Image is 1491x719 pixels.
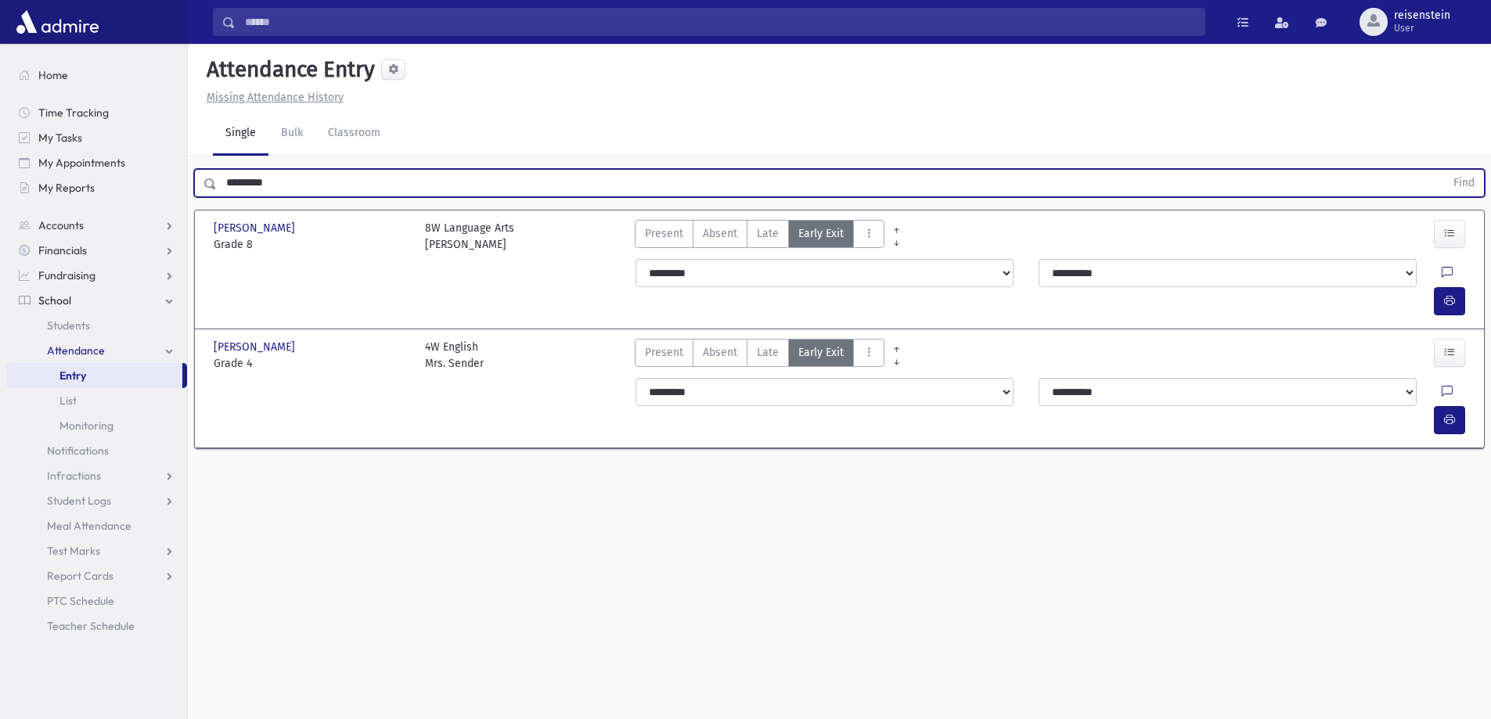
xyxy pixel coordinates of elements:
a: Financials [6,238,187,263]
a: Meal Attendance [6,513,187,538]
a: My Appointments [6,150,187,175]
a: My Reports [6,175,187,200]
span: Absent [703,225,737,242]
div: 8W Language Arts [PERSON_NAME] [425,220,514,253]
span: Test Marks [47,544,100,558]
u: Missing Attendance History [207,91,344,104]
span: PTC Schedule [47,594,114,608]
h5: Attendance Entry [200,56,375,83]
span: [PERSON_NAME] [214,220,298,236]
a: Missing Attendance History [200,91,344,104]
span: [PERSON_NAME] [214,339,298,355]
a: Time Tracking [6,100,187,125]
span: List [59,394,77,408]
span: Grade 8 [214,236,409,253]
span: Entry [59,368,86,383]
span: Present [645,344,683,361]
span: User [1394,22,1450,34]
button: Find [1444,170,1484,196]
span: reisenstein [1394,9,1450,22]
span: Grade 4 [214,355,409,372]
a: Test Marks [6,538,187,563]
a: Home [6,63,187,88]
span: My Appointments [38,156,125,170]
a: PTC Schedule [6,588,187,613]
a: School [6,288,187,313]
a: Monitoring [6,413,187,438]
a: Notifications [6,438,187,463]
input: Search [236,8,1205,36]
a: Accounts [6,213,187,238]
span: Accounts [38,218,84,232]
a: Single [213,112,268,156]
span: Student Logs [47,494,111,508]
div: AttTypes [635,220,884,253]
span: My Reports [38,181,95,195]
span: Absent [703,344,737,361]
span: Late [757,225,779,242]
a: Infractions [6,463,187,488]
span: Meal Attendance [47,519,131,533]
span: Financials [38,243,87,257]
a: Student Logs [6,488,187,513]
div: AttTypes [635,339,884,372]
a: Fundraising [6,263,187,288]
span: Notifications [47,444,109,458]
a: Attendance [6,338,187,363]
a: Report Cards [6,563,187,588]
a: List [6,388,187,413]
span: Fundraising [38,268,95,282]
span: Teacher Schedule [47,619,135,633]
span: School [38,293,71,307]
span: Present [645,225,683,242]
div: 4W English Mrs. Sender [425,339,484,372]
span: Report Cards [47,569,113,583]
a: Entry [6,363,182,388]
span: Time Tracking [38,106,109,120]
span: Infractions [47,469,101,483]
span: Attendance [47,343,105,358]
a: Classroom [315,112,393,156]
span: Early Exit [798,225,844,242]
span: Early Exit [798,344,844,361]
span: Late [757,344,779,361]
span: Monitoring [59,419,113,433]
span: My Tasks [38,131,82,145]
img: AdmirePro [13,6,103,38]
span: Home [38,68,68,82]
span: Students [47,318,90,333]
a: Students [6,313,187,338]
a: My Tasks [6,125,187,150]
a: Bulk [268,112,315,156]
a: Teacher Schedule [6,613,187,638]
